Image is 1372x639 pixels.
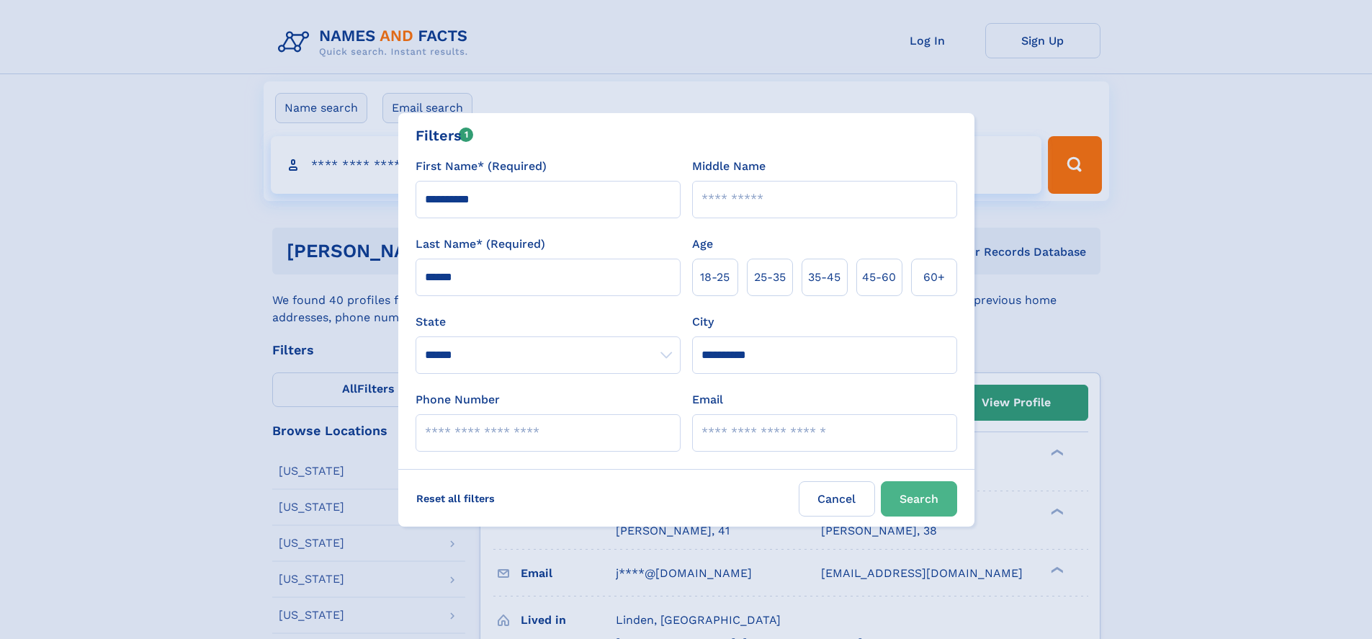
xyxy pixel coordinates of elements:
[881,481,957,517] button: Search
[416,391,500,408] label: Phone Number
[416,125,474,146] div: Filters
[799,481,875,517] label: Cancel
[692,391,723,408] label: Email
[692,236,713,253] label: Age
[808,269,840,286] span: 35‑45
[416,158,547,175] label: First Name* (Required)
[754,269,786,286] span: 25‑35
[416,313,681,331] label: State
[416,236,545,253] label: Last Name* (Required)
[862,269,896,286] span: 45‑60
[700,269,730,286] span: 18‑25
[923,269,945,286] span: 60+
[692,313,714,331] label: City
[407,481,504,516] label: Reset all filters
[692,158,766,175] label: Middle Name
